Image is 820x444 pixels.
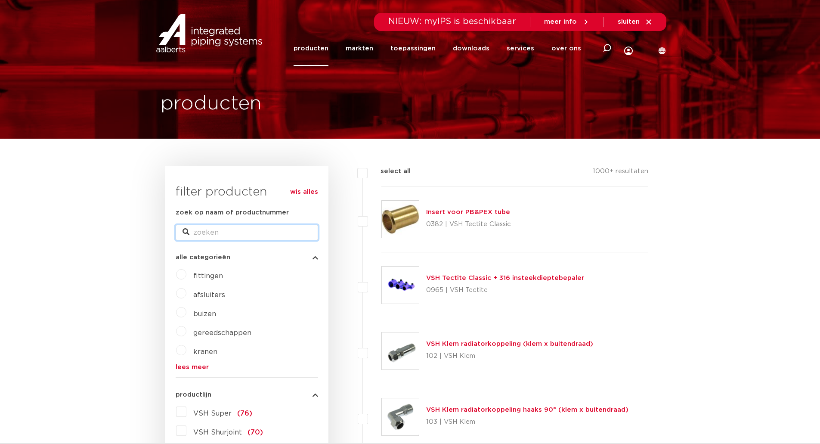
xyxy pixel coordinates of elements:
a: markten [346,31,373,66]
h3: filter producten [176,183,318,201]
a: lees meer [176,364,318,370]
button: alle categorieën [176,254,318,261]
div: my IPS [624,28,633,68]
a: Insert voor PB&PEX tube [426,209,510,215]
a: producten [294,31,328,66]
a: fittingen [193,273,223,279]
a: over ons [551,31,581,66]
nav: Menu [294,31,581,66]
a: buizen [193,310,216,317]
span: VSH Shurjoint [193,429,242,436]
span: VSH Super [193,410,232,417]
a: services [507,31,534,66]
p: 1000+ resultaten [593,166,648,180]
button: productlijn [176,391,318,398]
a: wis alles [290,187,318,197]
a: VSH Klem radiatorkoppeling (klem x buitendraad) [426,341,593,347]
a: afsluiters [193,292,225,298]
p: 0965 | VSH Tectite [426,283,584,297]
span: (76) [237,410,252,417]
span: NIEUW: myIPS is beschikbaar [388,17,516,26]
img: Thumbnail for VSH Tectite Classic + 316 insteekdieptebepaler [382,267,419,304]
img: Thumbnail for VSH Klem radiatorkoppeling haaks 90° (klem x buitendraad) [382,398,419,435]
label: select all [368,166,411,177]
span: (70) [248,429,263,436]
img: Thumbnail for VSH Klem radiatorkoppeling (klem x buitendraad) [382,332,419,369]
span: meer info [544,19,577,25]
a: VSH Klem radiatorkoppeling haaks 90° (klem x buitendraad) [426,407,628,413]
a: meer info [544,18,590,26]
p: 102 | VSH Klem [426,349,593,363]
label: zoek op naam of productnummer [176,208,289,218]
input: zoeken [176,225,318,240]
a: toepassingen [390,31,436,66]
span: alle categorieën [176,254,230,261]
a: sluiten [618,18,653,26]
a: gereedschappen [193,329,251,336]
a: kranen [193,348,217,355]
p: 103 | VSH Klem [426,415,628,429]
h1: producten [161,90,262,118]
a: VSH Tectite Classic + 316 insteekdieptebepaler [426,275,584,281]
img: Thumbnail for Insert voor PB&PEX tube [382,201,419,238]
a: downloads [453,31,489,66]
span: sluiten [618,19,640,25]
span: productlijn [176,391,211,398]
p: 0382 | VSH Tectite Classic [426,217,511,231]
